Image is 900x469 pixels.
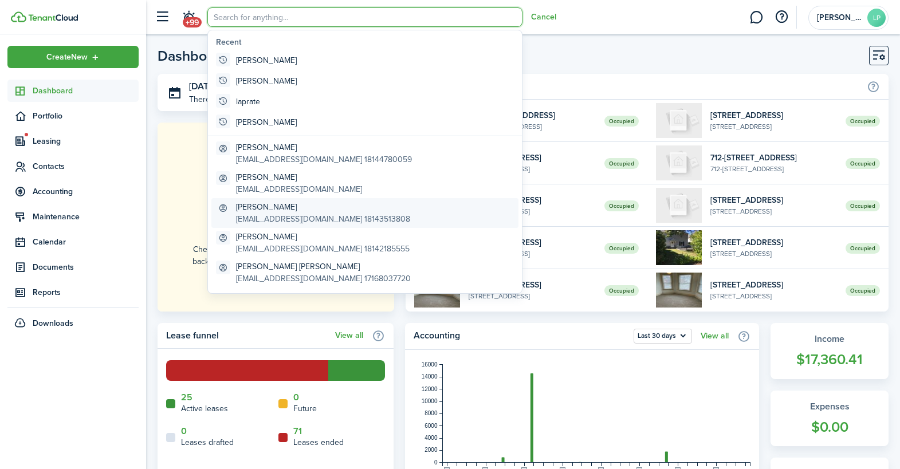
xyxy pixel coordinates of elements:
global-search-item-title: laprate [236,96,260,108]
global-search-item-description: [EMAIL_ADDRESS][DOMAIN_NAME] 17168037720 [236,273,411,285]
widget-list-item-description: 712-[STREET_ADDRESS] [710,164,837,174]
widget-list-item-title: [STREET_ADDRESS] [469,237,595,249]
a: 0 [293,392,299,403]
global-search-item: [PERSON_NAME] [211,112,518,132]
tspan: 4000 [425,435,438,441]
a: Expenses$0.00 [771,391,889,447]
widget-stats-title: Expenses [782,400,877,413]
tspan: 8000 [425,410,438,416]
widget-list-item-title: 712-[STREET_ADDRESS] [469,109,595,121]
button: Open menu [634,329,692,344]
button: Last 30 days [634,329,692,344]
span: Occupied [604,285,639,296]
widget-list-item-description: [STREET_ADDRESS] [469,206,595,216]
span: Dashboard [33,85,139,97]
widget-list-item-description: [STREET_ADDRESS] [710,249,837,259]
global-search-item-title: [PERSON_NAME] [236,171,362,183]
button: Open resource center [772,7,791,27]
global-search-item-title: [PERSON_NAME] [236,141,412,153]
span: +99 [183,17,202,27]
global-search-item-description: [EMAIL_ADDRESS][DOMAIN_NAME] 18143513808 [236,213,410,225]
widget-stats-count: $17,360.41 [782,349,877,371]
home-widget-title: Future [293,403,317,415]
a: View all [701,332,729,341]
global-search-list-title: Recent [216,36,518,48]
span: Contacts [33,160,139,172]
home-widget-title: Accounting [414,329,628,344]
global-search-item-description: [EMAIL_ADDRESS][DOMAIN_NAME] [236,183,362,195]
home-widget-title: Recently viewed [414,80,861,93]
global-search-item-title: [PERSON_NAME] [236,231,410,243]
span: Occupied [846,116,880,127]
a: Income$17,360.41 [771,323,889,379]
widget-list-item-description: [STREET_ADDRESS] [469,249,595,259]
home-widget-title: Leases drafted [181,436,234,448]
h3: [DATE], [DATE] [189,80,386,94]
a: Dashboard [7,80,139,102]
a: Reports [7,281,139,304]
a: Notifications [178,3,199,32]
img: 1st Floor [656,103,702,138]
button: Open sidebar [151,6,173,28]
widget-list-item-title: [STREET_ADDRESS] [710,194,837,206]
global-search-item-title: [PERSON_NAME] [236,54,297,66]
span: Occupied [604,200,639,211]
span: Occupied [846,285,880,296]
img: 2nd Floor [656,273,702,308]
tspan: 12000 [422,386,438,392]
global-search-item-description: [EMAIL_ADDRESS][DOMAIN_NAME] 18142185555 [236,243,410,255]
widget-list-item-description: 712-[STREET_ADDRESS] [469,121,595,132]
widget-list-item-title: [STREET_ADDRESS] [710,237,837,249]
widget-list-item-description: [STREET_ADDRESS] [469,164,595,174]
global-search-item-title: [PERSON_NAME] [236,201,410,213]
tspan: 6000 [425,423,438,429]
span: Occupied [604,116,639,127]
button: Cancel [531,13,556,22]
span: Reports [33,286,139,298]
span: Occupied [846,243,880,254]
widget-list-item-title: 712-[STREET_ADDRESS] [710,152,837,164]
span: Occupied [604,158,639,169]
a: 0 [181,426,187,436]
widget-stats-title: Income [782,332,877,346]
span: Calendar [33,236,139,248]
span: Occupied [846,200,880,211]
global-search-item-title: [PERSON_NAME] [236,116,297,128]
a: View all [335,331,363,340]
widget-list-item-title: [STREET_ADDRESS] [710,279,837,291]
global-search-item: laprate [211,91,518,112]
global-search-item: [PERSON_NAME] [211,50,518,70]
a: 71 [293,426,302,436]
span: Accounting [33,186,139,198]
header-page-title: Dashboard [158,49,228,63]
span: Documents [33,261,139,273]
a: 25 [181,392,192,403]
img: TenantCloud [28,14,78,21]
global-search-item-description: [EMAIL_ADDRESS][DOMAIN_NAME] 18144780059 [236,153,412,165]
widget-list-item-description: [STREET_ADDRESS] [710,121,837,132]
img: 1 [656,188,702,223]
img: 712 - 2nd Floor [656,145,702,180]
home-placeholder-description: Check your tenants for reliability with thorough background, income, and rental history checks. [183,243,368,267]
button: Customise [869,46,889,65]
avatar-text: LP [867,9,886,27]
home-widget-title: Leases ended [293,436,344,448]
widget-list-item-title: [STREET_ADDRESS] [469,279,595,291]
global-search-item: [PERSON_NAME] [211,70,518,91]
global-search-item-title: [PERSON_NAME] [236,75,297,87]
input: Search for anything... [207,7,522,27]
global-search-item-title: [PERSON_NAME] [PERSON_NAME] [236,261,411,273]
widget-list-item-title: [STREET_ADDRESS] [469,152,595,164]
span: Occupied [604,243,639,254]
widget-list-item-title: [STREET_ADDRESS] [469,194,595,206]
widget-list-item-description: [STREET_ADDRESS] [710,291,837,301]
home-widget-title: Lease funnel [166,329,329,342]
widget-list-item-title: [STREET_ADDRESS] [710,109,837,121]
widget-stats-count: $0.00 [782,416,877,438]
span: Occupied [846,158,880,169]
img: 1st Floor [656,230,702,265]
button: Open menu [7,46,139,68]
widget-list-item-description: [STREET_ADDRESS] [710,206,837,216]
span: Create New [46,53,88,61]
tspan: 0 [434,459,438,466]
